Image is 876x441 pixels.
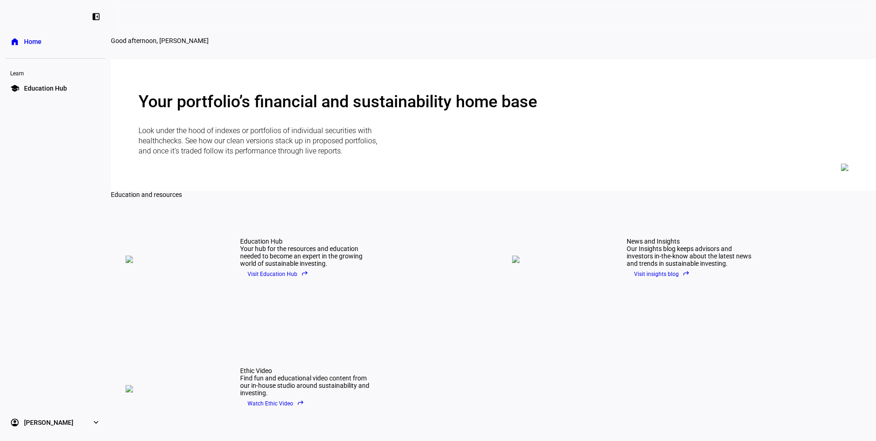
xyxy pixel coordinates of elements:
[111,37,665,44] div: Good afternoon, Elizabeth
[512,256,604,263] img: news.png
[301,269,308,277] eth-mat-symbol: reply
[683,269,690,277] eth-mat-symbol: reply
[240,267,369,281] a: Visit Education Hubreply
[240,245,369,267] div: Your hub for the resources and education needed to become an expert in the growing world of susta...
[627,245,756,267] div: Our Insights blog keeps advisors and investors in-the-know about the latest news and trends in su...
[240,238,369,245] div: Education Hub
[6,32,105,51] a: homeHome
[634,267,690,281] span: Visit insights blog
[248,397,304,410] span: Watch Ethic Video
[24,37,42,46] span: Home
[240,397,369,410] a: Watch Ethic Videoreply
[240,374,369,397] div: Find fun and educational video content from our in-house studio around sustainability and investing.
[10,37,19,46] eth-mat-symbol: home
[248,267,308,281] span: Visit Education Hub
[126,385,218,392] img: ethic-video.png
[240,267,316,281] button: Visit Education Hubreply
[240,367,369,374] div: Ethic Video
[627,267,756,281] a: Visit insights blogreply
[126,256,218,263] img: education-hub.png
[240,397,312,410] button: Watch Ethic Videoreply
[24,418,73,427] span: [PERSON_NAME]
[111,191,876,198] div: Education and resources
[627,267,697,281] button: Visit insights blogreply
[139,92,848,112] h2: Your portfolio’s financial and sustainability home base
[297,399,304,406] eth-mat-symbol: reply
[10,84,19,93] eth-mat-symbol: school
[841,164,848,171] img: dashboard-multi-overview.svg
[6,66,105,79] div: Learn
[91,418,101,427] eth-mat-symbol: expand_more
[24,84,67,93] span: Education Hub
[10,418,19,427] eth-mat-symbol: account_circle
[627,238,756,245] div: News and Insights
[139,126,381,156] p: Look under the hood of indexes or portfolios of individual securities with healthchecks. See how ...
[91,12,101,21] eth-mat-symbol: left_panel_close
